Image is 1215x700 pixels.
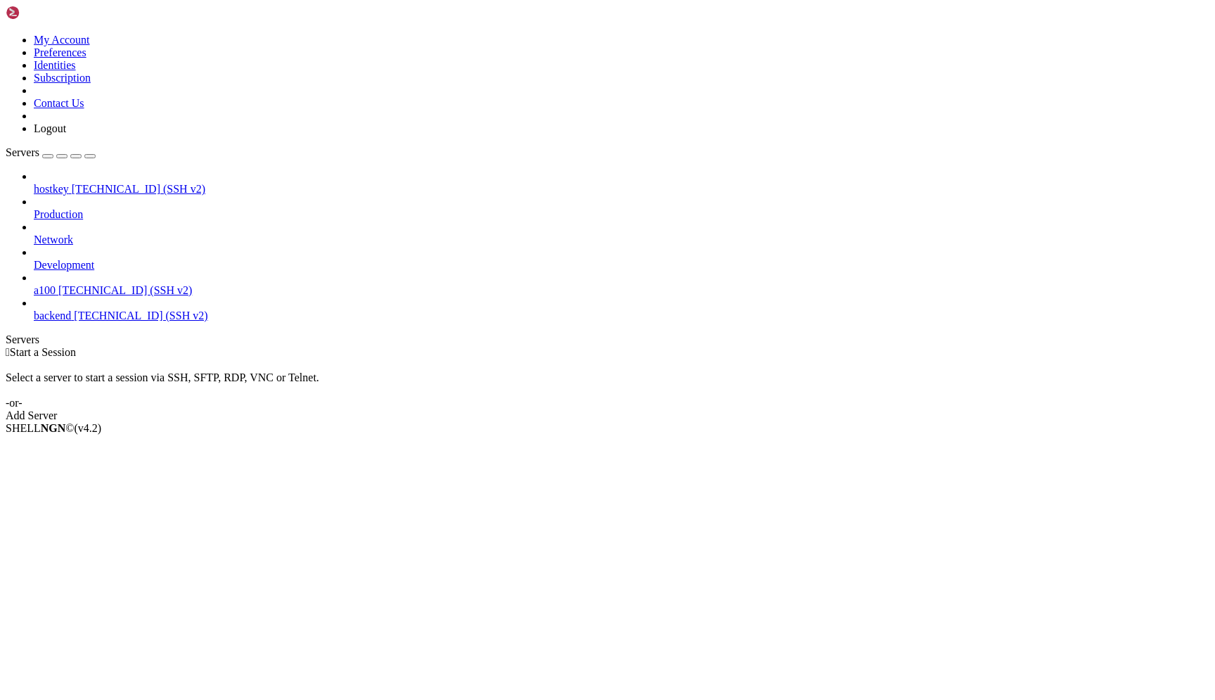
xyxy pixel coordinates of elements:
[34,259,94,271] span: Development
[34,221,1209,246] li: Network
[72,183,205,195] span: [TECHNICAL_ID] (SSH v2)
[34,259,1209,272] a: Development
[34,196,1209,221] li: Production
[34,208,1209,221] a: Production
[34,183,69,195] span: hostkey
[34,183,1209,196] a: hostkey [TECHNICAL_ID] (SSH v2)
[6,409,1209,422] div: Add Server
[34,170,1209,196] li: hostkey [TECHNICAL_ID] (SSH v2)
[75,422,102,434] span: 4.2.0
[6,359,1209,409] div: Select a server to start a session via SSH, SFTP, RDP, VNC or Telnet. -or-
[34,272,1209,297] li: a100 [TECHNICAL_ID] (SSH v2)
[6,422,101,434] span: SHELL ©
[41,422,66,434] b: NGN
[58,284,192,296] span: [TECHNICAL_ID] (SSH v2)
[34,234,73,246] span: Network
[6,333,1209,346] div: Servers
[10,346,76,358] span: Start a Session
[34,284,1209,297] a: a100 [TECHNICAL_ID] (SSH v2)
[34,122,66,134] a: Logout
[34,59,76,71] a: Identities
[34,34,90,46] a: My Account
[6,6,86,20] img: Shellngn
[6,146,39,158] span: Servers
[34,310,1209,322] a: backend [TECHNICAL_ID] (SSH v2)
[74,310,207,322] span: [TECHNICAL_ID] (SSH v2)
[6,146,96,158] a: Servers
[34,97,84,109] a: Contact Us
[34,246,1209,272] li: Development
[34,234,1209,246] a: Network
[34,46,86,58] a: Preferences
[34,72,91,84] a: Subscription
[34,297,1209,322] li: backend [TECHNICAL_ID] (SSH v2)
[34,208,83,220] span: Production
[34,284,56,296] span: a100
[6,346,10,358] span: 
[34,310,71,322] span: backend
